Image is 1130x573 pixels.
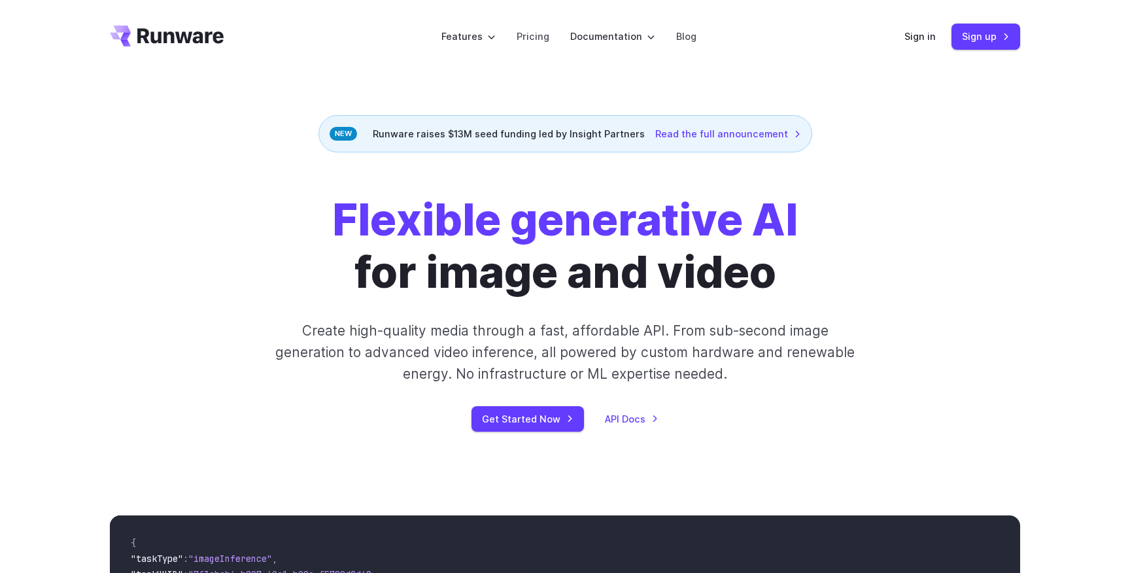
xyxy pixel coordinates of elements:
a: Go to / [110,26,224,46]
span: "imageInference" [188,553,272,564]
strong: Flexible generative AI [332,194,798,246]
span: "taskType" [131,553,183,564]
a: Sign up [951,24,1020,49]
a: Pricing [517,29,549,44]
a: Blog [676,29,696,44]
label: Documentation [570,29,655,44]
a: Sign in [904,29,936,44]
div: Runware raises $13M seed funding led by Insight Partners [318,115,812,152]
a: Read the full announcement [655,126,801,141]
span: , [272,553,277,564]
a: API Docs [605,411,659,426]
p: Create high-quality media through a fast, affordable API. From sub-second image generation to adv... [274,320,857,385]
h1: for image and video [332,194,798,299]
a: Get Started Now [471,406,584,432]
span: : [183,553,188,564]
label: Features [441,29,496,44]
span: { [131,537,136,549]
